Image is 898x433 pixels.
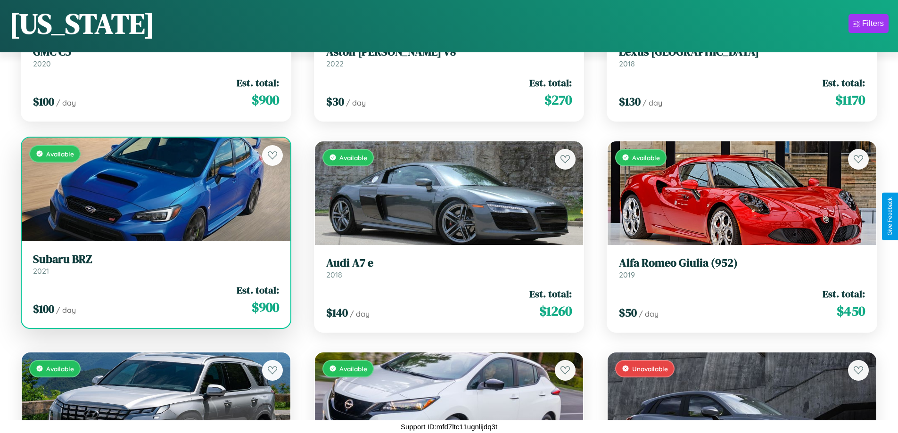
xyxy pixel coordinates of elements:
[237,283,279,297] span: Est. total:
[33,45,279,68] a: GMC C52020
[252,90,279,109] span: $ 900
[33,253,279,266] h3: Subaru BRZ
[619,45,865,68] a: Lexus [GEOGRAPHIC_DATA]2018
[639,309,659,319] span: / day
[539,302,572,320] span: $ 1260
[326,270,342,279] span: 2018
[837,302,865,320] span: $ 450
[862,19,884,28] div: Filters
[401,420,497,433] p: Support ID: mfd7ltc11ugnlijdq3t
[326,94,344,109] span: $ 30
[326,45,572,59] h3: Aston [PERSON_NAME] V8
[632,365,668,373] span: Unavailable
[619,45,865,59] h3: Lexus [GEOGRAPHIC_DATA]
[529,287,572,301] span: Est. total:
[632,154,660,162] span: Available
[326,305,348,320] span: $ 140
[619,305,637,320] span: $ 50
[619,256,865,279] a: Alfa Romeo Giulia (952)2019
[33,266,49,276] span: 2021
[33,45,279,59] h3: GMC C5
[346,98,366,107] span: / day
[33,94,54,109] span: $ 100
[326,59,344,68] span: 2022
[619,270,635,279] span: 2019
[643,98,662,107] span: / day
[56,98,76,107] span: / day
[339,365,367,373] span: Available
[33,253,279,276] a: Subaru BRZ2021
[339,154,367,162] span: Available
[350,309,370,319] span: / day
[46,365,74,373] span: Available
[252,298,279,317] span: $ 900
[849,14,889,33] button: Filters
[619,256,865,270] h3: Alfa Romeo Giulia (952)
[237,76,279,90] span: Est. total:
[835,90,865,109] span: $ 1170
[619,59,635,68] span: 2018
[887,197,893,236] div: Give Feedback
[326,256,572,270] h3: Audi A7 e
[46,150,74,158] span: Available
[33,59,51,68] span: 2020
[326,256,572,279] a: Audi A7 e2018
[326,45,572,68] a: Aston [PERSON_NAME] V82022
[823,287,865,301] span: Est. total:
[9,4,155,43] h1: [US_STATE]
[544,90,572,109] span: $ 270
[33,301,54,317] span: $ 100
[529,76,572,90] span: Est. total:
[619,94,641,109] span: $ 130
[823,76,865,90] span: Est. total:
[56,305,76,315] span: / day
